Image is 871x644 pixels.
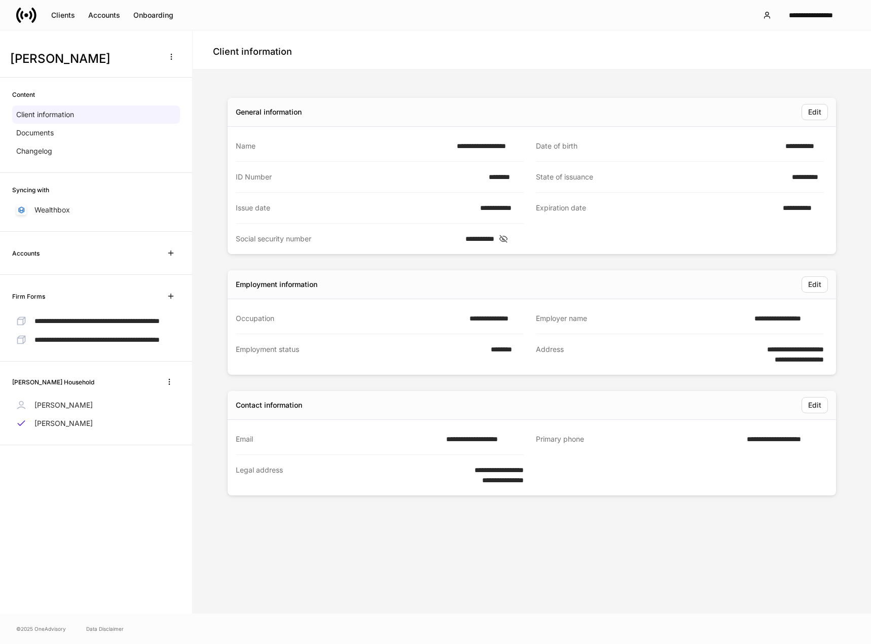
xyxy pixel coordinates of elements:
a: Client information [12,105,180,124]
a: Documents [12,124,180,142]
h3: [PERSON_NAME] [10,51,157,67]
div: Accounts [88,12,120,19]
div: Primary phone [536,434,741,445]
div: Legal address [236,465,451,485]
a: [PERSON_NAME] [12,396,180,414]
h6: Accounts [12,248,40,258]
div: General information [236,107,302,117]
div: Clients [51,12,75,19]
button: Edit [802,104,828,120]
p: Changelog [16,146,52,156]
div: Email [236,434,440,444]
a: [PERSON_NAME] [12,414,180,433]
div: Contact information [236,400,302,410]
div: Edit [808,109,821,116]
p: Documents [16,128,54,138]
button: Edit [802,276,828,293]
button: Onboarding [127,7,180,23]
a: Data Disclaimer [86,625,124,633]
div: Employer name [536,313,748,324]
a: Changelog [12,142,180,160]
div: Edit [808,402,821,409]
h6: Firm Forms [12,292,45,301]
a: Wealthbox [12,201,180,219]
div: Name [236,141,451,151]
div: Social security number [236,234,459,244]
p: Client information [16,110,74,120]
p: [PERSON_NAME] [34,400,93,410]
div: Employment status [236,344,485,365]
div: Edit [808,281,821,288]
div: Issue date [236,203,474,213]
div: Expiration date [536,203,777,213]
div: Occupation [236,313,463,324]
p: [PERSON_NAME] [34,418,93,428]
div: Onboarding [133,12,173,19]
span: © 2025 OneAdvisory [16,625,66,633]
h6: Content [12,90,35,99]
h6: Syncing with [12,185,49,195]
div: ID Number [236,172,483,182]
h6: [PERSON_NAME] Household [12,377,94,387]
button: Edit [802,397,828,413]
p: Wealthbox [34,205,70,215]
button: Accounts [82,7,127,23]
h4: Client information [213,46,292,58]
button: Clients [45,7,82,23]
div: State of issuance [536,172,786,182]
div: Date of birth [536,141,779,151]
div: Employment information [236,279,317,290]
div: Address [536,344,740,365]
